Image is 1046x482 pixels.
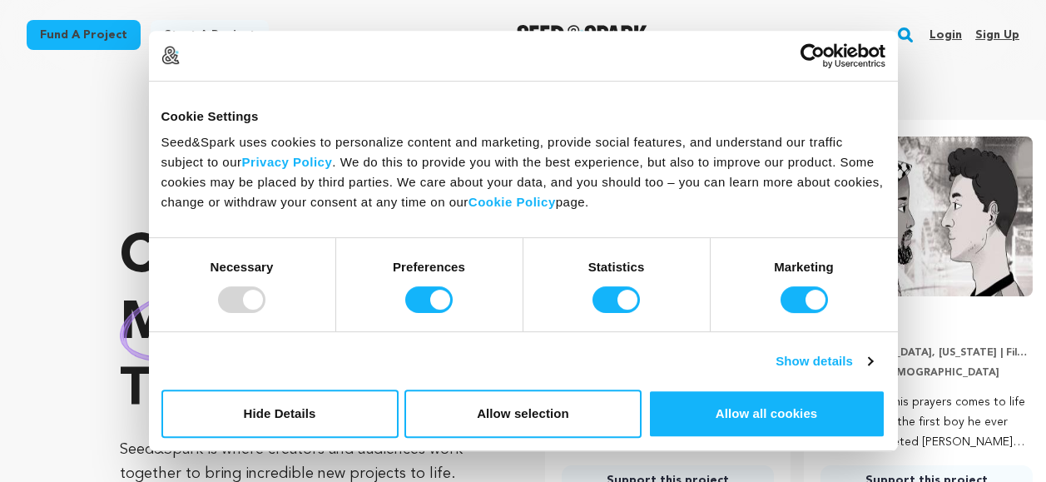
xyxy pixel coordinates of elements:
p: When one of his prayers comes to life—summoning the first boy he ever loved—a closeted [PERSON_NA... [820,393,1033,452]
div: Cookie Settings [161,107,885,127]
p: [GEOGRAPHIC_DATA], [US_STATE] | Film Short [820,346,1033,360]
strong: Statistics [588,260,645,274]
a: Seed&Spark Homepage [517,25,647,45]
img: Seed&Spark Logo Dark Mode [517,25,647,45]
strong: Preferences [393,260,465,274]
a: Fund a project [27,20,141,50]
p: Crowdfunding that . [120,225,478,425]
a: Cookie Policy [468,195,556,209]
a: Login [930,22,962,48]
p: Animation, [DEMOGRAPHIC_DATA] [820,366,1033,380]
a: Privacy Policy [242,155,333,169]
a: Show details [776,351,872,371]
img: logo [161,46,180,64]
button: Hide Details [161,390,399,438]
strong: Marketing [774,260,834,274]
a: Usercentrics Cookiebot - opens in a new window [740,43,885,68]
button: Allow selection [404,390,642,438]
button: Allow all cookies [648,390,885,438]
strong: Necessary [211,260,274,274]
a: Start a project [151,20,269,50]
div: Seed&Spark uses cookies to personalize content and marketing, provide social features, and unders... [161,132,885,212]
img: Khutbah image [820,137,1033,296]
img: hand sketched image [120,287,264,361]
a: Sign up [975,22,1019,48]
